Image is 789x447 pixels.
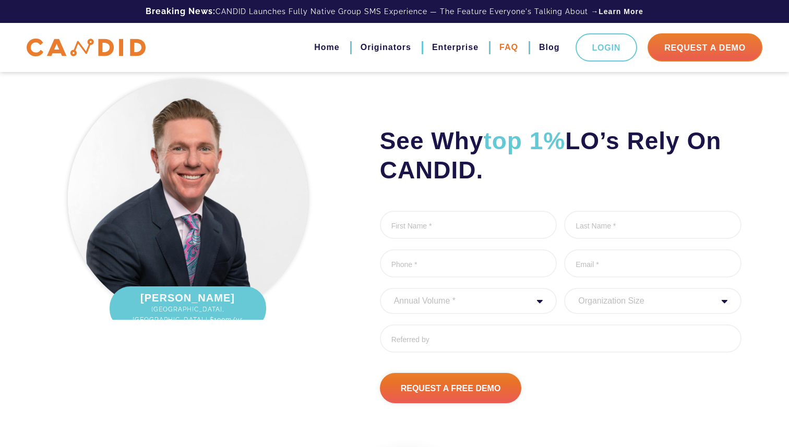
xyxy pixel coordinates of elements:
a: Enterprise [432,39,479,56]
input: Request A Free Demo [380,373,522,403]
input: Last Name * [564,211,742,239]
input: Email * [564,249,742,277]
span: top 1% [483,127,565,154]
a: Learn More [599,6,643,17]
h2: See Why LO’s Rely On CANDID. [380,126,742,185]
a: FAQ [499,39,518,56]
a: Home [314,39,339,56]
input: First Name * [380,211,557,239]
a: Request A Demo [648,33,762,62]
input: Referred by [380,324,742,353]
input: Phone * [380,249,557,277]
div: [PERSON_NAME] [110,286,266,330]
a: Originators [361,39,411,56]
span: [GEOGRAPHIC_DATA], [GEOGRAPHIC_DATA] | $100m/yr [120,304,256,325]
img: CANDID APP [27,39,146,57]
a: Login [576,33,638,62]
a: Blog [539,39,560,56]
b: Breaking News: [146,6,216,16]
